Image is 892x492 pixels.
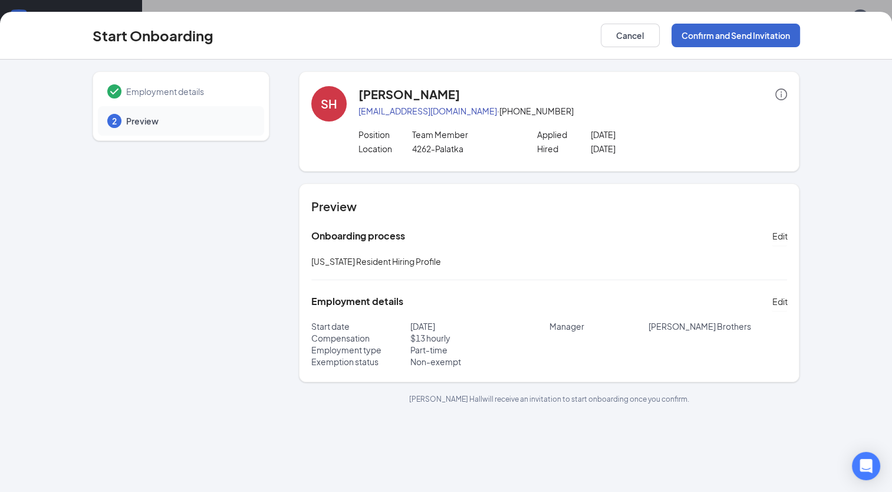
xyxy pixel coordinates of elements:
[410,320,549,332] p: [DATE]
[772,296,787,307] span: Edit
[107,84,121,99] svg: Checkmark
[591,129,698,140] p: [DATE]
[649,320,788,332] p: [PERSON_NAME] Brothers
[672,24,800,47] button: Confirm and Send Invitation
[591,143,698,155] p: [DATE]
[358,106,497,116] a: [EMAIL_ADDRESS][DOMAIN_NAME]
[299,394,800,404] p: [PERSON_NAME] Hall will receive an invitation to start onboarding once you confirm.
[412,129,519,140] p: Team Member
[772,227,787,245] button: Edit
[311,295,403,308] h5: Employment details
[358,105,788,117] p: · [PHONE_NUMBER]
[601,24,660,47] button: Cancel
[311,229,405,242] h5: Onboarding process
[311,198,788,215] h4: Preview
[772,230,787,242] span: Edit
[126,115,252,127] span: Preview
[358,86,460,103] h4: [PERSON_NAME]
[549,320,648,332] p: Manager
[311,344,410,356] p: Employment type
[537,143,591,155] p: Hired
[311,320,410,332] p: Start date
[410,356,549,368] p: Non-exempt
[412,143,519,155] p: 4262-Palatka
[775,88,787,100] span: info-circle
[358,129,412,140] p: Position
[311,332,410,344] p: Compensation
[410,332,549,344] p: $ 13 hourly
[410,344,549,356] p: Part-time
[772,292,787,311] button: Edit
[311,256,441,267] span: [US_STATE] Resident Hiring Profile
[321,96,337,112] div: SH
[311,356,410,368] p: Exemption status
[126,86,252,97] span: Employment details
[358,143,412,155] p: Location
[112,115,117,127] span: 2
[852,452,880,480] div: Open Intercom Messenger
[93,25,213,45] h3: Start Onboarding
[537,129,591,140] p: Applied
